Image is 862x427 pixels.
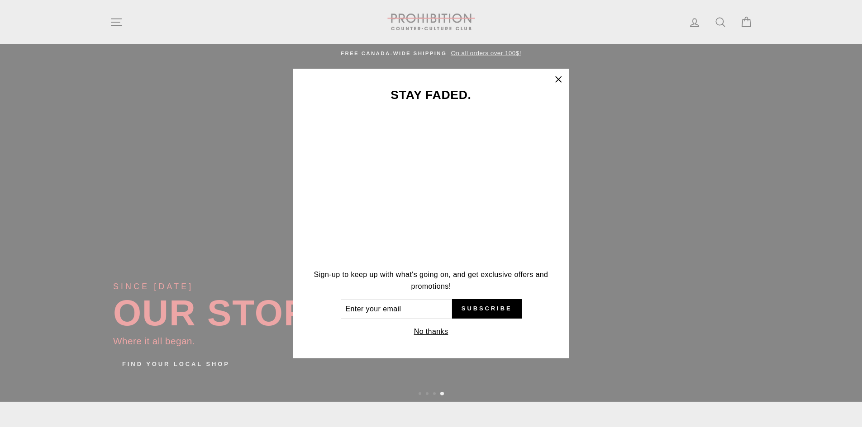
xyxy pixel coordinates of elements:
[341,299,452,319] input: Enter your email
[314,89,549,101] h3: STAY FADED.
[314,269,549,292] p: Sign-up to keep up with what's going on, and get exclusive offers and promotions!
[462,305,512,313] span: Subscribe
[411,325,451,338] button: No thanks
[452,299,522,319] button: Subscribe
